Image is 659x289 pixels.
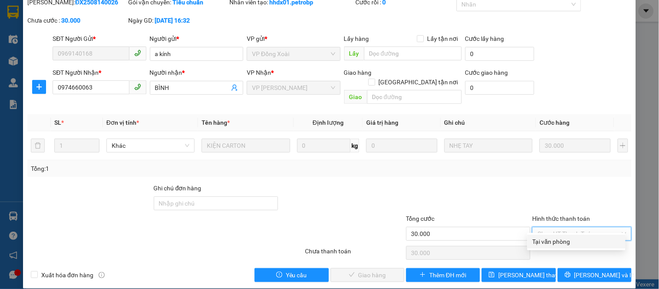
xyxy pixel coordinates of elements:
[465,35,504,42] label: Cước lấy hàng
[252,81,335,94] span: VP Minh Hưng
[489,272,495,279] span: save
[33,83,46,90] span: plus
[112,139,189,152] span: Khác
[38,270,97,280] span: Xuất hóa đơn hàng
[106,119,139,126] span: Đơn vị tính
[331,268,404,282] button: checkGiao hàng
[255,268,328,282] button: exclamation-circleYêu cầu
[366,119,398,126] span: Giá trị hàng
[429,270,466,280] span: Thêm ĐH mới
[420,272,426,279] span: plus
[276,272,282,279] span: exclamation-circle
[498,270,568,280] span: [PERSON_NAME] thay đổi
[247,34,340,43] div: VP gửi
[134,83,141,90] span: phone
[540,139,611,153] input: 0
[574,270,635,280] span: [PERSON_NAME] và In
[344,90,367,104] span: Giao
[155,17,190,24] b: [DATE] 16:32
[364,47,462,60] input: Dọc đường
[482,268,556,282] button: save[PERSON_NAME] thay đổi
[31,164,255,173] div: Tổng: 1
[344,47,364,60] span: Lấy
[150,34,243,43] div: Người gửi
[618,139,628,153] button: plus
[406,215,435,222] span: Tổng cước
[444,139,533,153] input: Ghi Chú
[313,119,344,126] span: Định lượng
[344,35,369,42] span: Lấy hàng
[406,268,480,282] button: plusThêm ĐH mới
[32,80,46,94] button: plus
[465,69,508,76] label: Cước giao hàng
[150,68,243,77] div: Người nhận
[344,69,372,76] span: Giao hàng
[540,119,570,126] span: Cước hàng
[286,270,307,280] span: Yêu cầu
[565,272,571,279] span: printer
[134,50,141,56] span: phone
[465,81,535,95] input: Cước giao hàng
[202,139,290,153] input: VD: Bàn, Ghế
[441,114,536,131] th: Ghi chú
[247,69,271,76] span: VP Nhận
[366,139,437,153] input: 0
[31,139,45,153] button: delete
[252,47,335,60] span: VP Đồng Xoài
[53,34,146,43] div: SĐT Người Gửi
[154,185,202,192] label: Ghi chú đơn hàng
[533,237,620,246] div: Tại văn phòng
[558,268,632,282] button: printer[PERSON_NAME] và In
[53,68,146,77] div: SĐT Người Nhận
[129,16,228,25] div: Ngày GD:
[27,16,126,25] div: Chưa cước :
[532,215,590,222] label: Hình thức thanh toán
[375,77,462,87] span: [GEOGRAPHIC_DATA] tận nơi
[465,47,535,61] input: Cước lấy hàng
[351,139,359,153] span: kg
[304,246,405,262] div: Chưa thanh toán
[61,17,80,24] b: 30.000
[99,272,105,278] span: info-circle
[367,90,462,104] input: Dọc đường
[231,84,238,91] span: user-add
[424,34,462,43] span: Lấy tận nơi
[537,227,626,240] span: Chọn HT Thanh Toán
[202,119,230,126] span: Tên hàng
[54,119,61,126] span: SL
[154,196,278,210] input: Ghi chú đơn hàng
